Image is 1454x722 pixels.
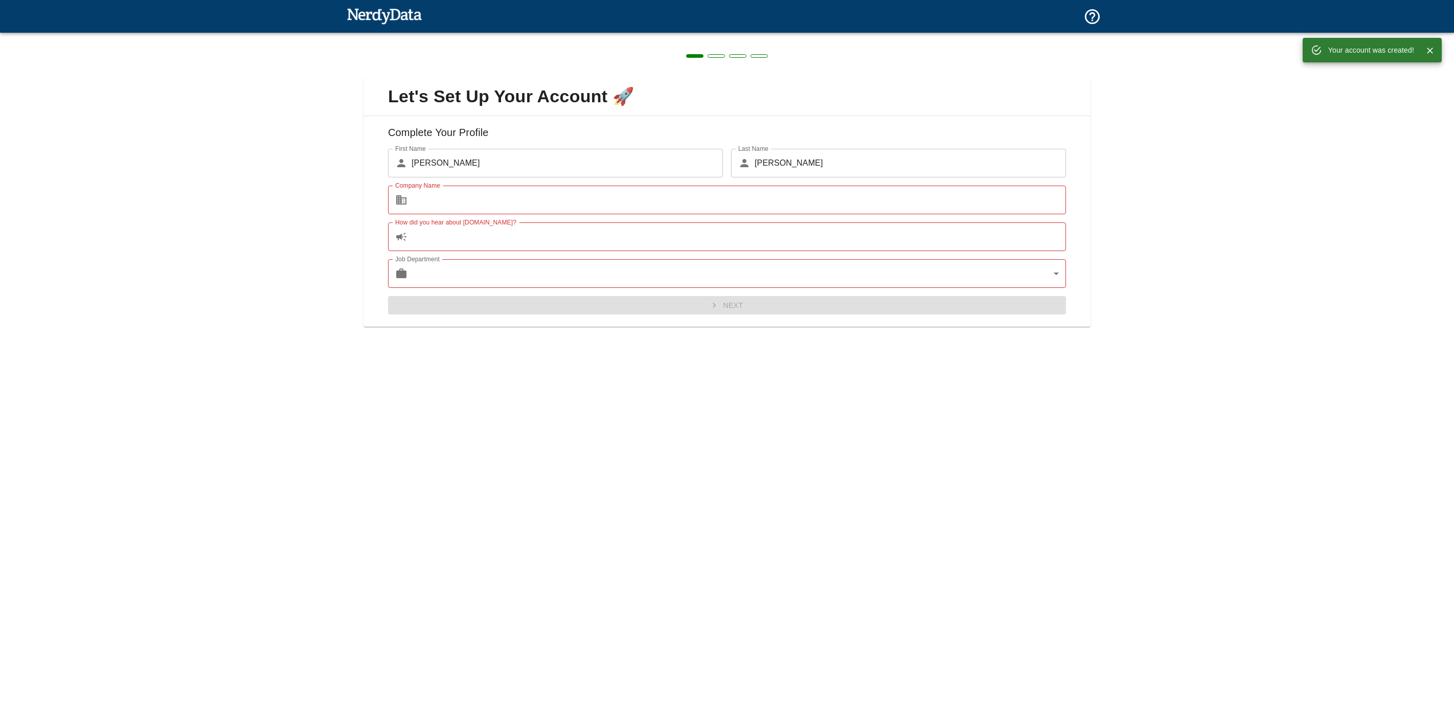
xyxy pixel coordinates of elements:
h6: Complete Your Profile [372,124,1082,149]
label: Last Name [738,144,768,153]
span: Let's Set Up Your Account 🚀 [372,86,1082,107]
label: First Name [395,144,426,153]
div: Your account was created! [1328,41,1414,59]
label: Company Name [395,181,440,190]
label: Job Department [395,255,440,263]
img: NerdyData.com [347,6,422,26]
button: Close [1422,43,1438,58]
button: Support and Documentation [1077,2,1107,32]
label: How did you hear about [DOMAIN_NAME]? [395,218,516,227]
